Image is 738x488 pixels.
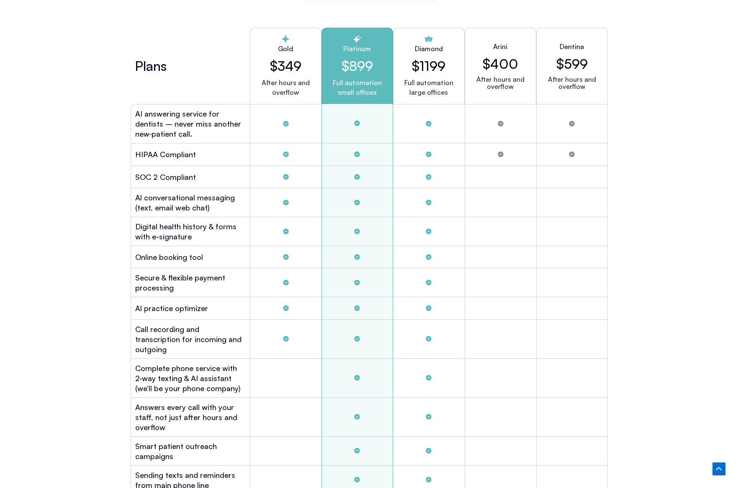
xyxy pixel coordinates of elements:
[135,441,246,461] h2: Smart patient outreach campaigns
[135,252,203,262] h2: Online booking tool
[135,61,167,71] h2: Plans
[329,44,386,54] h2: Platinum
[135,303,208,313] h2: Al practice optimizer
[556,56,588,72] h2: $599
[493,42,507,52] h2: Arini
[135,221,246,241] h2: Digital health history & forms with e-signature
[257,44,314,54] h2: Gold
[404,78,453,97] p: Full automation large offices
[135,273,246,293] h2: Secure & flexible payment processing
[415,44,443,54] h2: Diamond
[135,363,246,393] h2: Complete phone service with 2-way texting & AI assistant (we’ll be your phone company)
[135,172,196,182] h2: SOC 2 Compliant
[329,58,386,74] h2: $899
[560,42,584,52] h2: Dentina
[257,78,314,97] p: After hours and overflow
[543,76,601,90] p: After hours and overflow
[135,402,246,432] h2: Answers every call with your staff, not just after hours and overflow
[135,324,246,354] h2: Call recording and transcription for incoming and outgoing
[257,58,314,74] h2: $349
[472,76,529,90] p: After hours and overflow
[329,78,386,97] p: Full automation small offices
[135,109,246,139] h2: AI answering service for dentists – never miss another new‑patient call.
[483,56,518,72] h2: $400
[412,58,445,74] h2: $1199
[135,192,246,213] h2: Al conversational messaging (text, email web chat)
[135,149,196,159] h2: HIPAA Compliant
